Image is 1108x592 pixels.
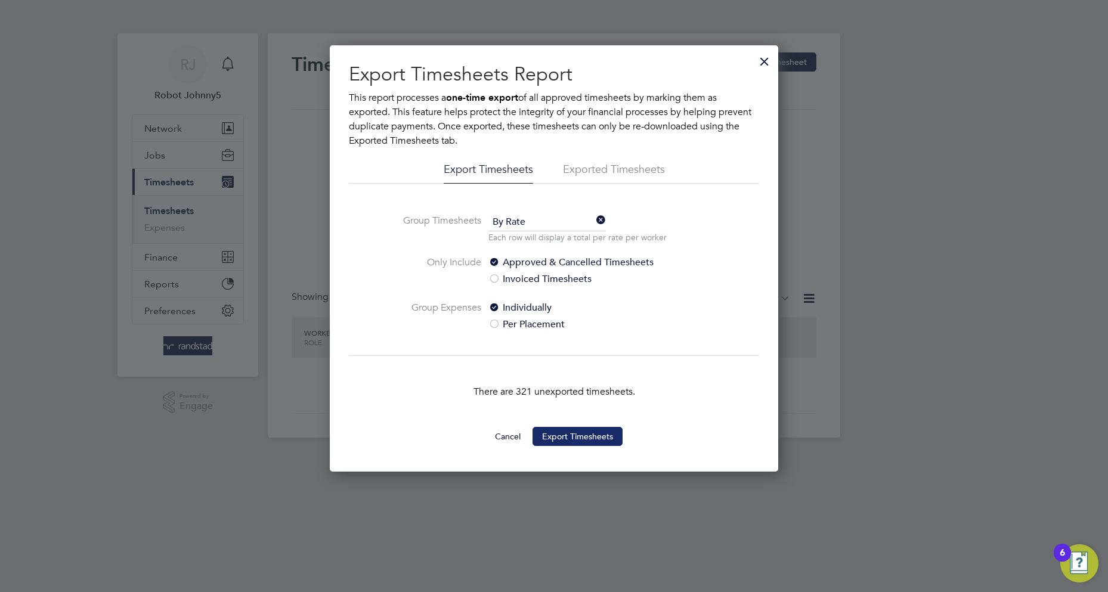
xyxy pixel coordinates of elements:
li: Export Timesheets [444,162,533,184]
button: Open Resource Center, 6 new notifications [1060,544,1098,582]
div: 6 [1060,553,1065,568]
h2: Export Timesheets Report [349,62,759,87]
button: Cancel [485,427,530,446]
label: Only Include [392,255,481,286]
b: one-time export [446,92,518,103]
p: This report processes a of all approved timesheets by marking them as exported. This feature help... [349,91,759,148]
p: Each row will display a total per rate per worker [488,231,667,243]
label: Per Placement [488,317,688,331]
label: Group Expenses [392,300,481,331]
label: Invoiced Timesheets [488,272,688,286]
p: There are 321 unexported timesheets. [349,385,759,399]
label: Approved & Cancelled Timesheets [488,255,688,269]
span: By Rate [488,213,606,231]
label: Individually [488,300,688,315]
label: Group Timesheets [392,213,481,241]
li: Exported Timesheets [563,162,665,184]
button: Export Timesheets [533,427,623,446]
